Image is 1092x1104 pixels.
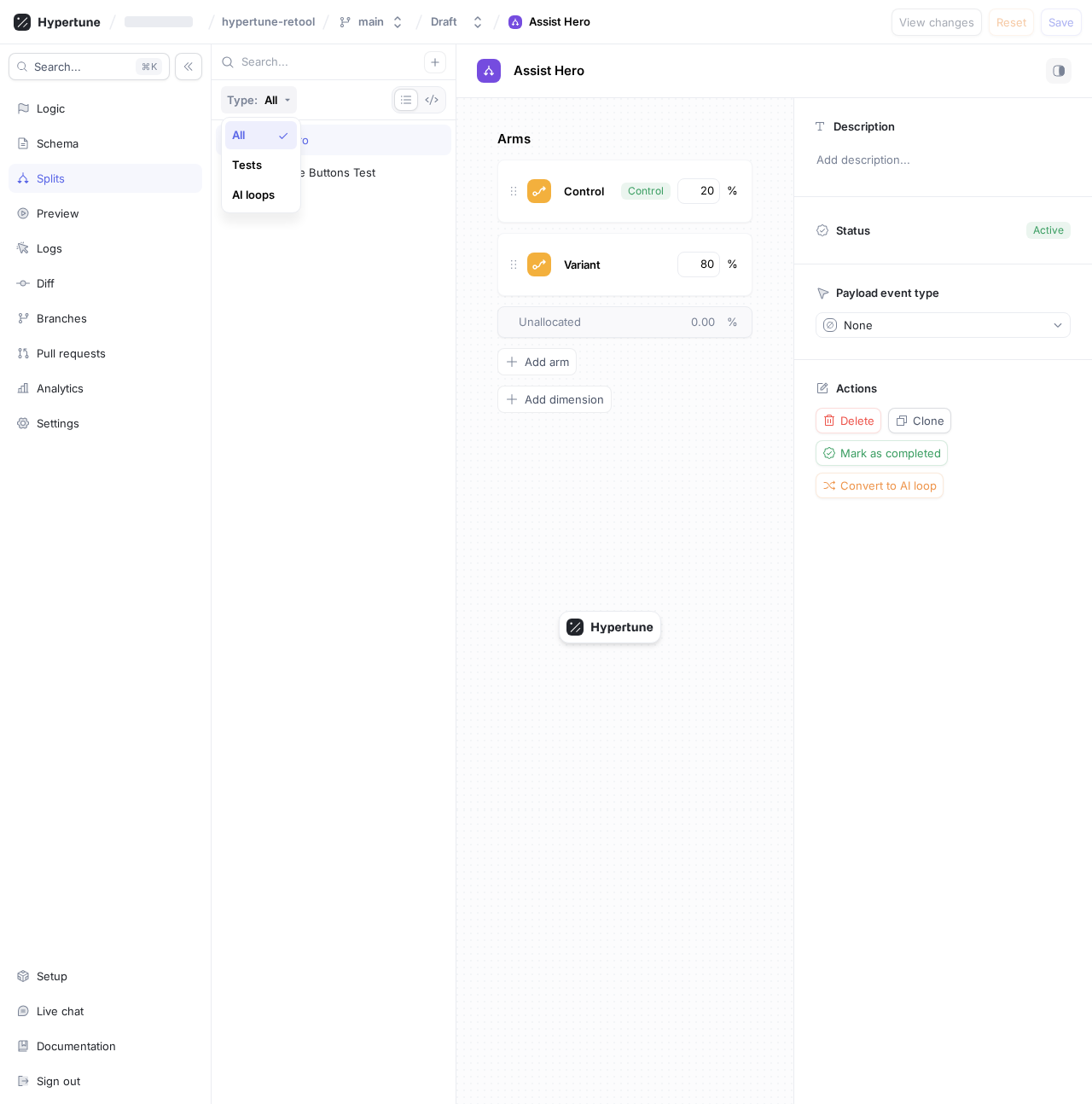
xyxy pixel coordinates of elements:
[844,318,873,333] div: None
[37,969,67,983] div: Setup
[358,15,384,29] div: main
[989,9,1034,36] button: Reset
[514,64,584,78] span: Assist Hero
[525,357,569,367] span: Add arm
[836,286,939,299] p: Payload event type
[809,146,1077,175] p: Add description...
[431,15,457,29] div: Draft
[37,241,62,255] div: Logs
[37,381,84,395] div: Analytics
[37,1004,84,1018] div: Live chat
[497,348,577,375] button: Add arm
[232,158,262,172] span: Tests
[816,473,944,498] button: Convert to AI loop
[519,314,581,331] span: Unallocated
[497,386,612,413] button: Add dimension
[840,448,941,458] span: Mark as completed
[37,137,78,150] div: Schema
[836,381,877,395] p: Actions
[37,276,55,290] div: Diff
[816,440,948,466] button: Mark as completed
[232,128,245,142] span: All
[37,1074,80,1088] div: Sign out
[241,54,424,71] input: Search...
[37,102,65,115] div: Logic
[232,188,275,202] span: AI loops
[1041,9,1082,36] button: Save
[525,394,604,404] span: Add dimension
[247,166,375,179] div: Homepage Buttons Test
[892,9,982,36] button: View changes
[222,15,315,27] span: hypertune-retool
[899,17,974,27] span: View changes
[628,183,664,199] div: Control
[888,408,951,433] button: Clone
[221,86,297,113] button: Type: All
[840,480,937,491] span: Convert to AI loop
[691,315,727,328] span: 0.00
[227,95,258,106] p: Type:
[424,8,491,36] button: Draft
[564,184,604,198] span: Control
[727,315,738,328] span: %
[37,1039,116,1053] div: Documentation
[836,218,870,242] p: Status
[497,130,752,149] p: Arms
[37,311,87,325] div: Branches
[264,95,277,106] div: All
[996,17,1026,27] span: Reset
[9,53,170,80] button: Search...K
[834,119,895,133] p: Description
[37,416,79,430] div: Settings
[913,415,944,426] span: Clone
[37,171,65,185] div: Splits
[1033,223,1064,238] div: Active
[816,408,881,433] button: Delete
[37,206,79,220] div: Preview
[727,183,738,200] div: %
[34,61,81,72] span: Search...
[136,58,162,75] div: K
[840,415,874,426] span: Delete
[727,256,738,273] div: %
[816,312,1071,338] button: None
[125,16,193,27] span: ‌
[529,14,590,31] div: Assist Hero
[564,258,601,271] span: Variant
[37,346,106,360] div: Pull requests
[118,8,206,36] button: ‌
[1048,17,1074,27] span: Save
[9,1031,202,1060] a: Documentation
[331,8,411,36] button: main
